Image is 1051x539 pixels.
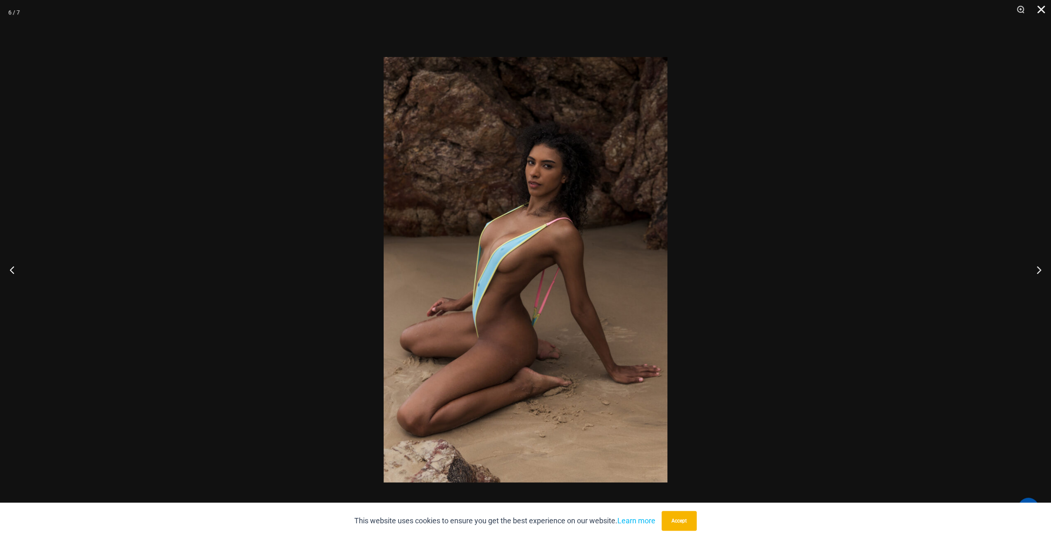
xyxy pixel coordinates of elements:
p: This website uses cookies to ensure you get the best experience on our website. [354,515,655,527]
button: Next [1020,249,1051,290]
img: Tempest Multi Blue 8562 One Piece Sling 07 [384,57,667,482]
div: 6 / 7 [8,6,20,19]
button: Accept [662,511,697,531]
a: Learn more [617,516,655,525]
